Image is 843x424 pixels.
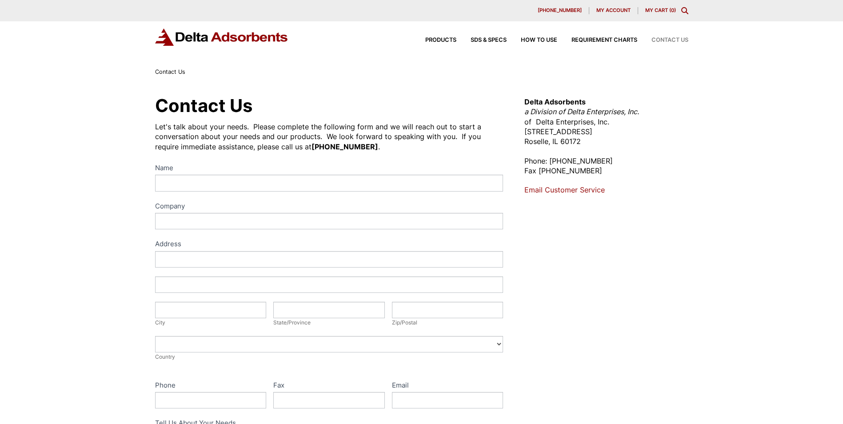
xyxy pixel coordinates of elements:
label: Fax [273,380,385,392]
a: SDS & SPECS [456,37,507,43]
span: Contact Us [651,37,688,43]
a: My Cart (0) [645,7,676,13]
div: Zip/Postal [392,318,503,327]
span: My account [596,8,631,13]
div: Country [155,352,503,361]
p: Phone: [PHONE_NUMBER] Fax [PHONE_NUMBER] [524,156,688,176]
span: Contact Us [155,68,185,75]
em: a Division of Delta Enterprises, Inc. [524,107,639,116]
div: City [155,318,267,327]
h1: Contact Us [155,97,503,115]
a: Requirement Charts [557,37,637,43]
span: 0 [671,7,674,13]
span: [PHONE_NUMBER] [538,8,582,13]
a: [PHONE_NUMBER] [531,7,589,14]
div: Toggle Modal Content [681,7,688,14]
label: Phone [155,380,267,392]
a: How to Use [507,37,557,43]
span: Requirement Charts [571,37,637,43]
div: Address [155,238,503,251]
span: How to Use [521,37,557,43]
div: State/Province [273,318,385,327]
strong: Delta Adsorbents [524,97,586,106]
p: of Delta Enterprises, Inc. [STREET_ADDRESS] Roselle, IL 60172 [524,97,688,147]
div: Let's talk about your needs. Please complete the following form and we will reach out to start a ... [155,122,503,152]
span: Products [425,37,456,43]
a: Email Customer Service [524,185,605,194]
a: My account [589,7,638,14]
strong: [PHONE_NUMBER] [312,142,378,151]
label: Email [392,380,503,392]
label: Company [155,200,503,213]
a: Products [411,37,456,43]
a: Contact Us [637,37,688,43]
label: Name [155,162,503,175]
img: Delta Adsorbents [155,28,288,46]
span: SDS & SPECS [471,37,507,43]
